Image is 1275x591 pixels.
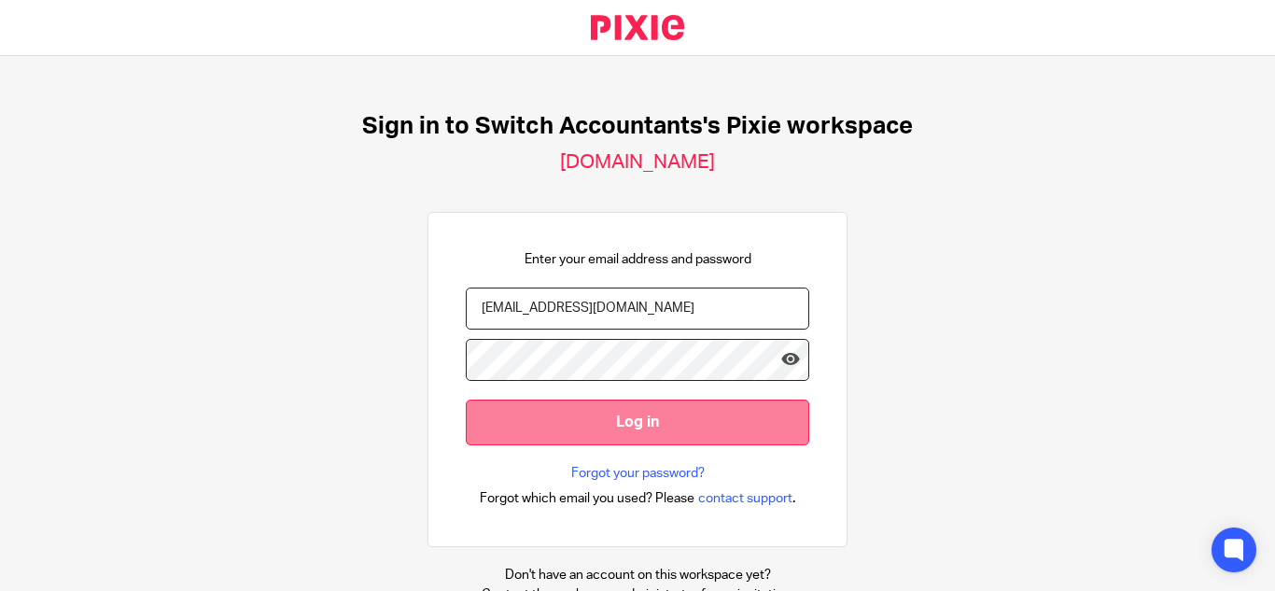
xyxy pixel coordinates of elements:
[482,566,793,584] p: Don't have an account on this workspace yet?
[362,112,913,141] h1: Sign in to Switch Accountants's Pixie workspace
[525,250,751,269] p: Enter your email address and password
[480,487,796,509] div: .
[560,150,715,175] h2: [DOMAIN_NAME]
[480,489,694,508] span: Forgot which email you used? Please
[571,464,705,483] a: Forgot your password?
[466,288,809,330] input: name@example.com
[698,489,792,508] span: contact support
[466,400,809,445] input: Log in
